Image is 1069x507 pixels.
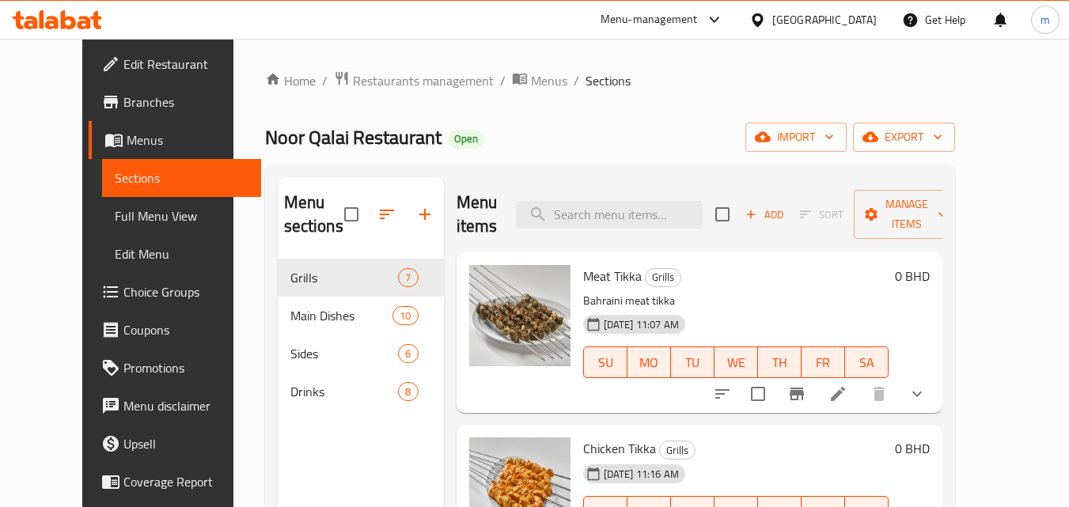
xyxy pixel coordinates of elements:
[127,131,248,149] span: Menus
[123,55,248,74] span: Edit Restaurant
[583,437,656,460] span: Chicken Tikka
[457,191,498,238] h2: Menu items
[334,70,494,91] a: Restaurants management
[115,168,248,187] span: Sections
[860,375,898,413] button: delete
[123,282,248,301] span: Choice Groups
[583,291,889,311] p: Bahraini meat tikka
[802,346,845,378] button: FR
[290,382,399,401] span: Drinks
[278,259,444,297] div: Grills7
[353,71,494,90] span: Restaurants management
[828,384,847,403] a: Edit menu item
[265,71,316,90] a: Home
[601,10,698,29] div: Menu-management
[398,382,418,401] div: items
[659,441,696,460] div: Grills
[790,202,854,227] span: Select section first
[278,297,444,335] div: Main Dishes10
[123,396,248,415] span: Menu disclaimer
[721,351,752,374] span: WE
[89,463,261,501] a: Coverage Report
[406,195,444,233] button: Add section
[1041,11,1050,28] span: m
[89,121,261,159] a: Menus
[89,349,261,387] a: Promotions
[123,93,248,112] span: Branches
[102,197,261,235] a: Full Menu View
[278,373,444,411] div: Drinks8
[469,265,571,366] img: Meat Tikka
[845,346,889,378] button: SA
[368,195,406,233] span: Sort sections
[597,467,685,482] span: [DATE] 11:16 AM
[278,252,444,417] nav: Menu sections
[706,198,739,231] span: Select section
[634,351,665,374] span: MO
[398,268,418,287] div: items
[392,306,418,325] div: items
[671,346,715,378] button: TU
[399,271,417,286] span: 7
[898,375,936,413] button: show more
[89,83,261,121] a: Branches
[512,70,567,91] a: Menus
[772,11,877,28] div: [GEOGRAPHIC_DATA]
[627,346,671,378] button: MO
[89,387,261,425] a: Menu disclaimer
[265,70,955,91] nav: breadcrumb
[123,472,248,491] span: Coverage Report
[583,346,627,378] button: SU
[758,127,834,147] span: import
[398,344,418,363] div: items
[399,384,417,399] span: 8
[290,306,393,325] span: Main Dishes
[908,384,927,403] svg: Show Choices
[123,434,248,453] span: Upsell
[646,268,680,286] span: Grills
[808,351,839,374] span: FR
[597,317,685,332] span: [DATE] 11:07 AM
[89,273,261,311] a: Choice Groups
[583,264,642,288] span: Meat Tikka
[500,71,506,90] li: /
[778,375,816,413] button: Branch-specific-item
[290,344,399,363] span: Sides
[516,201,703,229] input: search
[89,45,261,83] a: Edit Restaurant
[854,190,960,239] button: Manage items
[89,311,261,349] a: Coupons
[115,244,248,263] span: Edit Menu
[866,195,947,234] span: Manage items
[448,132,484,146] span: Open
[265,119,442,155] span: Noor Qalai Restaurant
[115,206,248,225] span: Full Menu View
[290,268,399,287] span: Grills
[677,351,708,374] span: TU
[895,437,930,460] h6: 0 BHD
[278,335,444,373] div: Sides6
[739,202,790,227] button: Add
[741,377,775,411] span: Select to update
[895,265,930,287] h6: 0 BHD
[102,159,261,197] a: Sections
[853,123,955,152] button: export
[399,346,417,361] span: 6
[703,375,741,413] button: sort-choices
[739,202,790,227] span: Add item
[764,351,795,374] span: TH
[851,351,882,374] span: SA
[284,191,344,238] h2: Menu sections
[89,425,261,463] a: Upsell
[586,71,631,90] span: Sections
[866,127,942,147] span: export
[531,71,567,90] span: Menus
[123,358,248,377] span: Promotions
[335,198,368,231] span: Select all sections
[758,346,802,378] button: TH
[715,346,758,378] button: WE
